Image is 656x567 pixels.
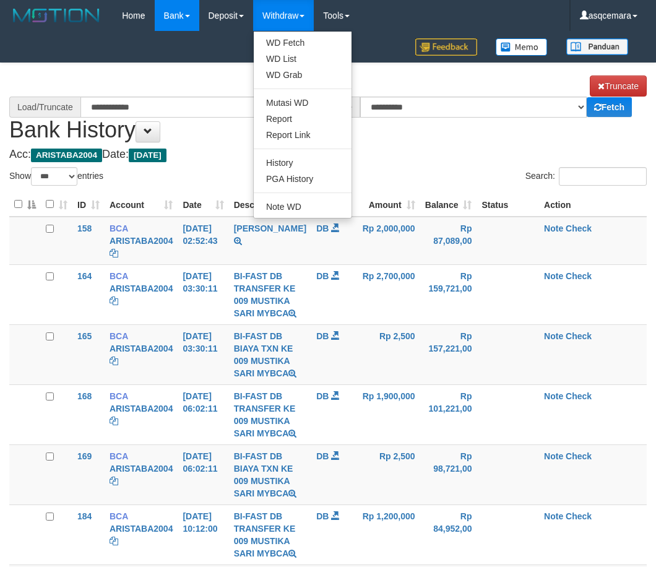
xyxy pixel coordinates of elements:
[110,416,118,426] a: Copy ARISTABA2004 to clipboard
[110,271,128,281] span: BCA
[9,97,80,118] div: Load/Truncate
[110,344,173,353] a: ARISTABA2004
[254,127,352,143] a: Report Link
[110,404,173,413] a: ARISTABA2004
[587,97,632,117] a: Fetch
[110,391,128,401] span: BCA
[41,193,72,217] th: : activate to sort column ascending
[544,271,563,281] a: Note
[544,451,563,461] a: Note
[544,511,563,521] a: Note
[178,217,228,265] td: [DATE] 02:52:43
[178,384,228,444] td: [DATE] 06:02:11
[110,283,173,293] a: ARISTABA2004
[229,264,311,324] td: BI-FAST DB TRANSFER KE 009 MUSTIKA SARI MYBCA
[229,504,311,565] td: BI-FAST DB TRANSFER KE 009 MUSTIKA SARI MYBCA
[559,167,647,186] input: Search:
[110,223,128,233] span: BCA
[420,193,477,217] th: Balance: activate to sort column ascending
[316,331,329,341] span: DB
[355,217,420,265] td: Rp 2,000,000
[110,476,118,486] a: Copy ARISTABA2004 to clipboard
[178,264,228,324] td: [DATE] 03:30:11
[420,264,477,324] td: Rp 159,721,00
[566,451,592,461] a: Check
[178,504,228,565] td: [DATE] 10:12:00
[77,223,92,233] span: 158
[110,248,118,258] a: Copy ARISTABA2004 to clipboard
[9,6,103,25] img: MOTION_logo.png
[110,236,173,246] a: ARISTABA2004
[229,193,311,217] th: Description: activate to sort column ascending
[566,511,592,521] a: Check
[254,171,352,187] a: PGA History
[355,324,420,384] td: Rp 2,500
[178,193,228,217] th: Date: activate to sort column ascending
[254,155,352,171] a: History
[355,444,420,504] td: Rp 2,500
[9,149,647,161] h4: Acc: Date:
[254,199,352,215] a: Note WD
[316,271,329,281] span: DB
[254,35,352,51] a: WD Fetch
[415,38,477,56] img: Feedback.jpg
[590,76,647,97] a: Truncate
[544,331,563,341] a: Note
[420,324,477,384] td: Rp 157,221,00
[31,149,102,162] span: ARISTABA2004
[77,271,92,281] span: 164
[254,51,352,67] a: WD List
[110,524,173,534] a: ARISTABA2004
[420,504,477,565] td: Rp 84,952,00
[110,451,128,461] span: BCA
[420,217,477,265] td: Rp 87,089,00
[544,223,563,233] a: Note
[178,324,228,384] td: [DATE] 03:30:11
[566,271,592,281] a: Check
[105,193,178,217] th: Account: activate to sort column ascending
[355,193,420,217] th: Amount: activate to sort column ascending
[234,223,306,233] a: [PERSON_NAME]
[229,444,311,504] td: BI-FAST DB BIAYA TXN KE 009 MUSTIKA SARI MYBCA
[525,167,647,186] label: Search:
[566,223,592,233] a: Check
[77,511,92,521] span: 184
[31,167,77,186] select: Showentries
[254,95,352,111] a: Mutasi WD
[496,38,548,56] img: Button%20Memo.svg
[110,536,118,546] a: Copy ARISTABA2004 to clipboard
[110,464,173,474] a: ARISTABA2004
[77,391,92,401] span: 168
[566,38,628,55] img: panduan.png
[420,444,477,504] td: Rp 98,721,00
[316,451,329,461] span: DB
[110,331,128,341] span: BCA
[355,264,420,324] td: Rp 2,700,000
[129,149,166,162] span: [DATE]
[110,511,128,521] span: BCA
[316,223,329,233] span: DB
[355,384,420,444] td: Rp 1,900,000
[72,193,105,217] th: ID: activate to sort column ascending
[355,504,420,565] td: Rp 1,200,000
[9,193,41,217] th: : activate to sort column descending
[544,391,563,401] a: Note
[110,296,118,306] a: Copy ARISTABA2004 to clipboard
[9,167,103,186] label: Show entries
[178,444,228,504] td: [DATE] 06:02:11
[110,356,118,366] a: Copy ARISTABA2004 to clipboard
[420,384,477,444] td: Rp 101,221,00
[229,384,311,444] td: BI-FAST DB TRANSFER KE 009 MUSTIKA SARI MYBCA
[566,391,592,401] a: Check
[566,331,592,341] a: Check
[477,193,539,217] th: Status
[254,111,352,127] a: Report
[316,511,329,521] span: DB
[9,76,647,142] h1: Bank History
[229,324,311,384] td: BI-FAST DB BIAYA TXN KE 009 MUSTIKA SARI MYBCA
[539,193,647,217] th: Action
[77,331,92,341] span: 165
[77,451,92,461] span: 169
[316,391,329,401] span: DB
[254,67,352,83] a: WD Grab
